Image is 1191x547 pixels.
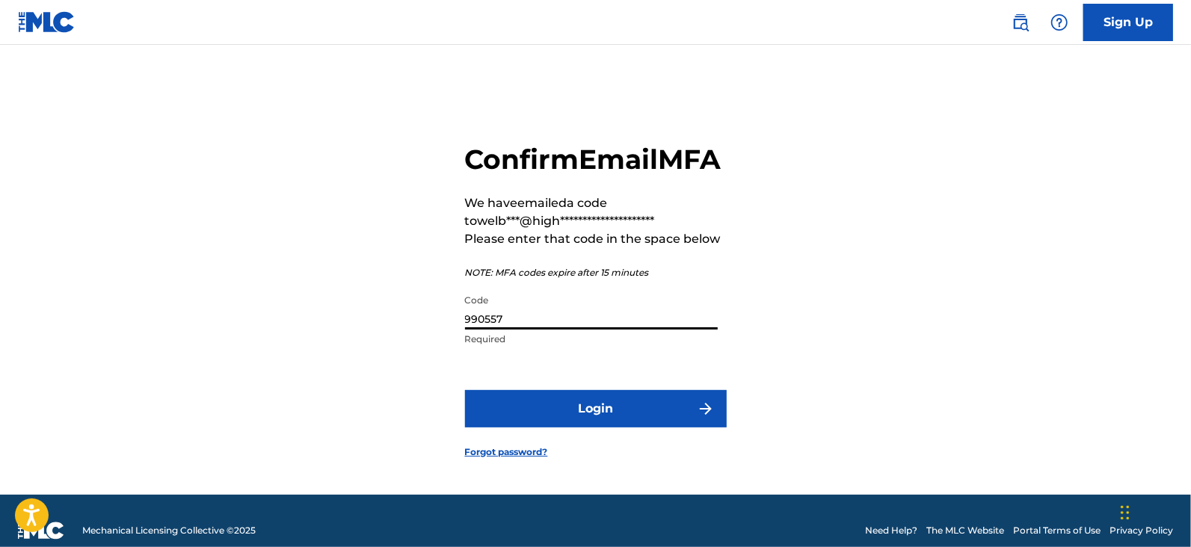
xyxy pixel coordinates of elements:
button: Login [465,390,727,427]
a: The MLC Website [926,524,1004,537]
a: Forgot password? [465,445,548,459]
a: Privacy Policy [1110,524,1173,537]
h2: Confirm Email MFA [465,143,727,176]
img: search [1012,13,1030,31]
a: Need Help? [865,524,917,537]
p: Required [465,333,718,346]
div: Drag [1121,490,1130,535]
p: Please enter that code in the space below [465,230,727,248]
img: f7272a7cc735f4ea7f67.svg [697,400,715,418]
img: logo [18,522,64,540]
img: MLC Logo [18,11,76,33]
a: Public Search [1006,7,1035,37]
a: Sign Up [1083,4,1173,41]
span: Mechanical Licensing Collective © 2025 [82,524,256,537]
p: NOTE: MFA codes expire after 15 minutes [465,266,727,279]
a: Portal Terms of Use [1013,524,1101,537]
img: help [1050,13,1068,31]
div: Help [1044,7,1074,37]
iframe: Chat Widget [1116,475,1191,547]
